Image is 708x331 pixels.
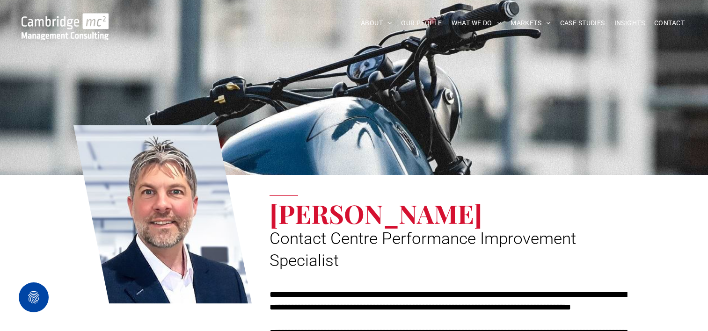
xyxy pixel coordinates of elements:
[22,13,109,40] img: Go to Homepage
[447,16,506,30] a: WHAT WE DO
[356,16,397,30] a: ABOUT
[650,16,689,30] a: CONTACT
[73,124,252,305] a: Simon Kissane | Cambridge Management Consulting > Simon Kissane
[270,196,482,230] span: [PERSON_NAME]
[506,16,555,30] a: MARKETS
[396,16,446,30] a: OUR PEOPLE
[270,229,576,270] span: Contact Centre Performance Improvement Specialist
[555,16,610,30] a: CASE STUDIES
[22,14,109,24] a: Your Business Transformed | Cambridge Management Consulting
[610,16,650,30] a: INSIGHTS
